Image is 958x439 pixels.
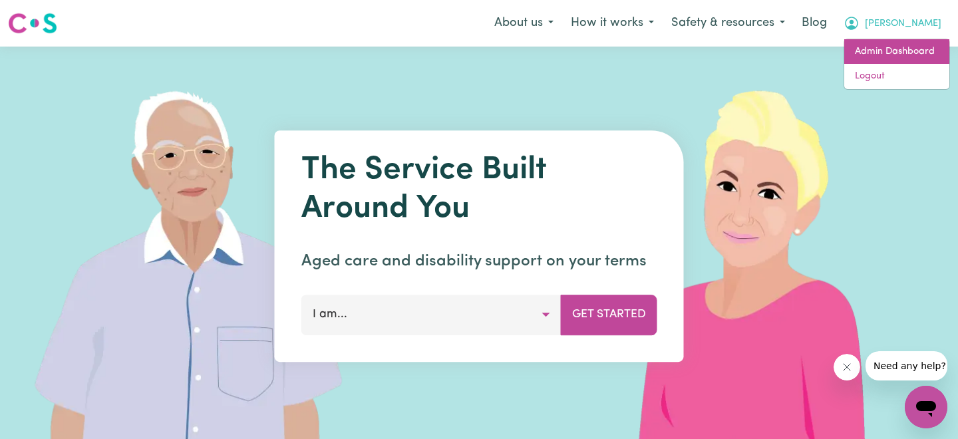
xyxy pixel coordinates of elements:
a: Logout [844,64,949,89]
img: Careseekers logo [8,11,57,35]
iframe: Close message [834,354,860,380]
iframe: Button to launch messaging window [905,386,947,428]
button: My Account [835,9,950,37]
span: [PERSON_NAME] [865,17,941,31]
button: How it works [562,9,663,37]
h1: The Service Built Around You [301,152,657,228]
button: Get Started [561,295,657,335]
a: Admin Dashboard [844,39,949,65]
button: I am... [301,295,561,335]
a: Blog [794,9,835,38]
button: Safety & resources [663,9,794,37]
button: About us [486,9,562,37]
div: My Account [844,39,950,90]
p: Aged care and disability support on your terms [301,249,657,273]
a: Careseekers logo [8,8,57,39]
iframe: Message from company [866,351,947,380]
